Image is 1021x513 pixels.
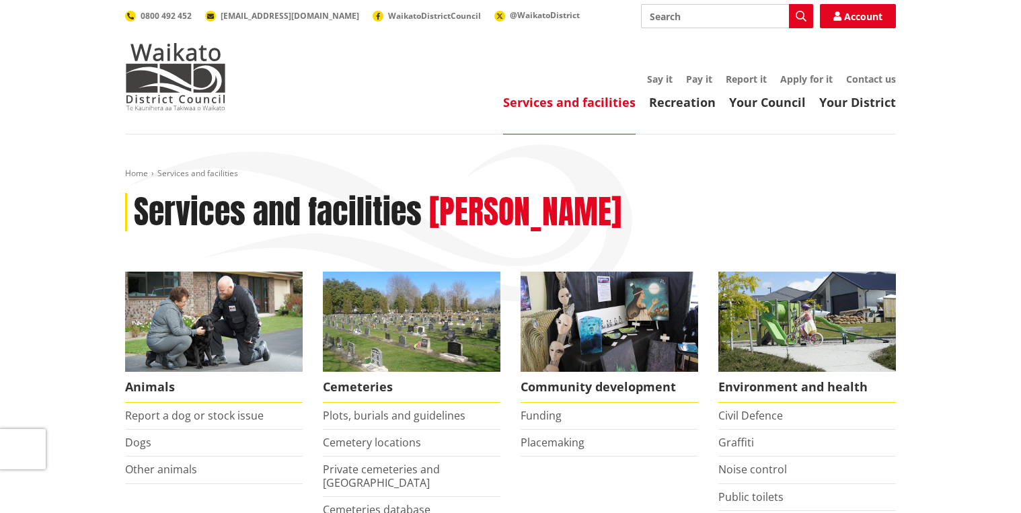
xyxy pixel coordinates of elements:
[820,4,896,28] a: Account
[780,73,833,85] a: Apply for it
[323,272,500,403] a: Huntly Cemetery Cemeteries
[323,462,440,489] a: Private cemeteries and [GEOGRAPHIC_DATA]
[718,272,896,403] a: New housing in Pokeno Environment and health
[718,408,783,423] a: Civil Defence
[729,94,806,110] a: Your Council
[205,10,359,22] a: [EMAIL_ADDRESS][DOMAIN_NAME]
[141,10,192,22] span: 0800 492 452
[521,272,698,403] a: Matariki Travelling Suitcase Art Exhibition Community development
[125,167,148,179] a: Home
[125,372,303,403] span: Animals
[323,272,500,372] img: Huntly Cemetery
[718,372,896,403] span: Environment and health
[221,10,359,22] span: [EMAIL_ADDRESS][DOMAIN_NAME]
[125,462,197,477] a: Other animals
[521,272,698,372] img: Matariki Travelling Suitcase Art Exhibition
[323,408,465,423] a: Plots, burials and guidelines
[388,10,481,22] span: WaikatoDistrictCouncil
[503,94,636,110] a: Services and facilities
[323,435,421,450] a: Cemetery locations
[373,10,481,22] a: WaikatoDistrictCouncil
[718,435,754,450] a: Graffiti
[521,435,584,450] a: Placemaking
[125,272,303,403] a: Waikato District Council Animal Control team Animals
[125,272,303,372] img: Animal Control
[494,9,580,21] a: @WaikatoDistrict
[521,372,698,403] span: Community development
[125,10,192,22] a: 0800 492 452
[134,193,422,232] h1: Services and facilities
[157,167,238,179] span: Services and facilities
[641,4,813,28] input: Search input
[649,94,716,110] a: Recreation
[819,94,896,110] a: Your District
[846,73,896,85] a: Contact us
[686,73,712,85] a: Pay it
[429,193,621,232] h2: [PERSON_NAME]
[718,489,784,504] a: Public toilets
[647,73,673,85] a: Say it
[718,462,787,477] a: Noise control
[125,168,896,180] nav: breadcrumb
[323,372,500,403] span: Cemeteries
[125,408,264,423] a: Report a dog or stock issue
[718,272,896,372] img: New housing in Pokeno
[521,408,562,423] a: Funding
[125,43,226,110] img: Waikato District Council - Te Kaunihera aa Takiwaa o Waikato
[726,73,767,85] a: Report it
[125,435,151,450] a: Dogs
[510,9,580,21] span: @WaikatoDistrict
